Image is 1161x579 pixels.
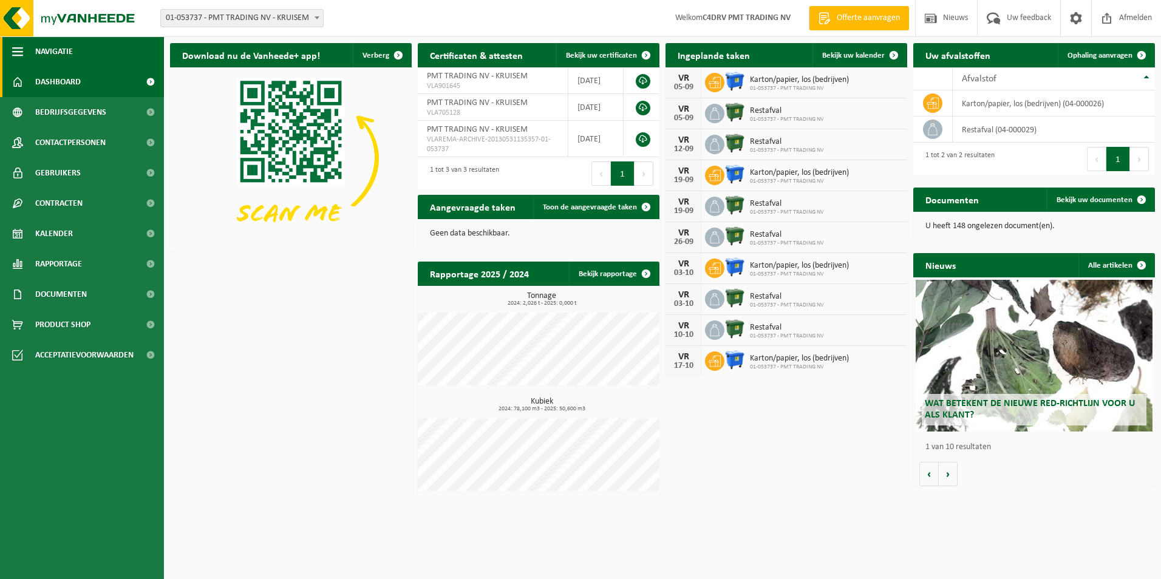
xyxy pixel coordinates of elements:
img: Download de VHEPlus App [170,67,412,249]
p: Geen data beschikbaar. [430,229,647,238]
div: VR [672,321,696,331]
a: Toon de aangevraagde taken [533,195,658,219]
img: WB-1100-HPE-GN-01 [724,102,745,123]
span: 2024: 78,100 m3 - 2025: 50,600 m3 [424,406,659,412]
span: Documenten [35,279,87,310]
h2: Download nu de Vanheede+ app! [170,43,332,67]
span: Restafval [750,106,824,116]
div: 1 tot 3 van 3 resultaten [424,160,499,187]
span: 01-053737 - PMT TRADING NV [750,364,849,371]
div: 26-09 [672,238,696,246]
div: VR [672,73,696,83]
span: 01-053737 - PMT TRADING NV [750,178,849,185]
span: 01-053737 - PMT TRADING NV [750,116,824,123]
td: restafval (04-000029) [953,117,1155,143]
span: Ophaling aanvragen [1067,52,1132,59]
a: Wat betekent de nieuwe RED-richtlijn voor u als klant? [916,280,1152,432]
span: Restafval [750,137,824,147]
span: 01-053737 - PMT TRADING NV [750,271,849,278]
span: Wat betekent de nieuwe RED-richtlijn voor u als klant? [925,399,1135,420]
button: Volgende [939,462,958,486]
img: WB-1100-HPE-GN-01 [724,195,745,215]
a: Bekijk uw documenten [1047,188,1154,212]
span: Offerte aanvragen [834,12,903,24]
p: 1 van 10 resultaten [925,443,1149,452]
div: VR [672,352,696,362]
span: Restafval [750,323,824,333]
span: VLA705128 [427,108,559,118]
div: 19-09 [672,176,696,185]
h2: Ingeplande taken [666,43,762,67]
span: PMT TRADING NV - KRUISEM [427,72,528,81]
h3: Tonnage [424,292,659,306]
h2: Uw afvalstoffen [913,43,1003,67]
h2: Documenten [913,188,991,211]
a: Bekijk rapportage [569,262,658,286]
img: WB-1100-HPE-GN-01 [724,226,745,246]
img: WB-1100-HPE-BE-01 [724,164,745,185]
img: WB-1100-HPE-GN-01 [724,133,745,154]
span: Acceptatievoorwaarden [35,340,134,370]
button: 1 [1106,147,1130,171]
span: 01-053737 - PMT TRADING NV - KRUISEM [160,9,324,27]
a: Bekijk uw certificaten [556,43,658,67]
div: 19-09 [672,207,696,215]
span: Bekijk uw certificaten [566,52,637,59]
img: WB-1100-HPE-BE-01 [724,350,745,370]
h2: Aangevraagde taken [418,195,528,218]
span: 2024: 2,026 t - 2025: 0,000 t [424,300,659,306]
a: Offerte aanvragen [809,6,909,30]
div: 05-09 [672,114,696,123]
span: Verberg [363,52,389,59]
div: VR [672,228,696,238]
div: 1 tot 2 van 2 resultaten [919,146,995,172]
span: 01-053737 - PMT TRADING NV [750,302,824,309]
h2: Certificaten & attesten [418,43,535,67]
span: Karton/papier, los (bedrijven) [750,261,849,271]
a: Ophaling aanvragen [1058,43,1154,67]
span: 01-053737 - PMT TRADING NV [750,85,849,92]
strong: C4DRV PMT TRADING NV [703,13,791,22]
div: 10-10 [672,331,696,339]
span: Product Shop [35,310,90,340]
div: 03-10 [672,269,696,277]
span: Karton/papier, los (bedrijven) [750,354,849,364]
span: Bekijk uw kalender [822,52,885,59]
div: VR [672,166,696,176]
span: Contactpersonen [35,127,106,158]
span: Kalender [35,218,73,249]
img: WB-1100-HPE-GN-01 [724,319,745,339]
span: Contracten [35,188,83,218]
button: Next [635,161,653,186]
h3: Kubiek [424,398,659,412]
button: Verberg [353,43,410,67]
span: Restafval [750,199,824,209]
h2: Nieuws [913,253,968,277]
div: VR [672,259,696,269]
img: WB-1100-HPE-BE-01 [724,257,745,277]
span: PMT TRADING NV - KRUISEM [427,125,528,134]
span: 01-053737 - PMT TRADING NV - KRUISEM [161,10,323,27]
td: [DATE] [568,94,624,121]
span: Navigatie [35,36,73,67]
span: PMT TRADING NV - KRUISEM [427,98,528,107]
img: WB-1100-HPE-GN-01 [724,288,745,308]
div: VR [672,290,696,300]
span: Karton/papier, los (bedrijven) [750,168,849,178]
div: VR [672,197,696,207]
td: [DATE] [568,67,624,94]
span: Rapportage [35,249,82,279]
p: U heeft 148 ongelezen document(en). [925,222,1143,231]
span: Restafval [750,292,824,302]
span: Bedrijfsgegevens [35,97,106,127]
button: Previous [1087,147,1106,171]
td: karton/papier, los (bedrijven) (04-000026) [953,90,1155,117]
div: VR [672,104,696,114]
td: [DATE] [568,121,624,157]
div: 17-10 [672,362,696,370]
span: Dashboard [35,67,81,97]
span: 01-053737 - PMT TRADING NV [750,147,824,154]
button: 1 [611,161,635,186]
span: Gebruikers [35,158,81,188]
span: Restafval [750,230,824,240]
